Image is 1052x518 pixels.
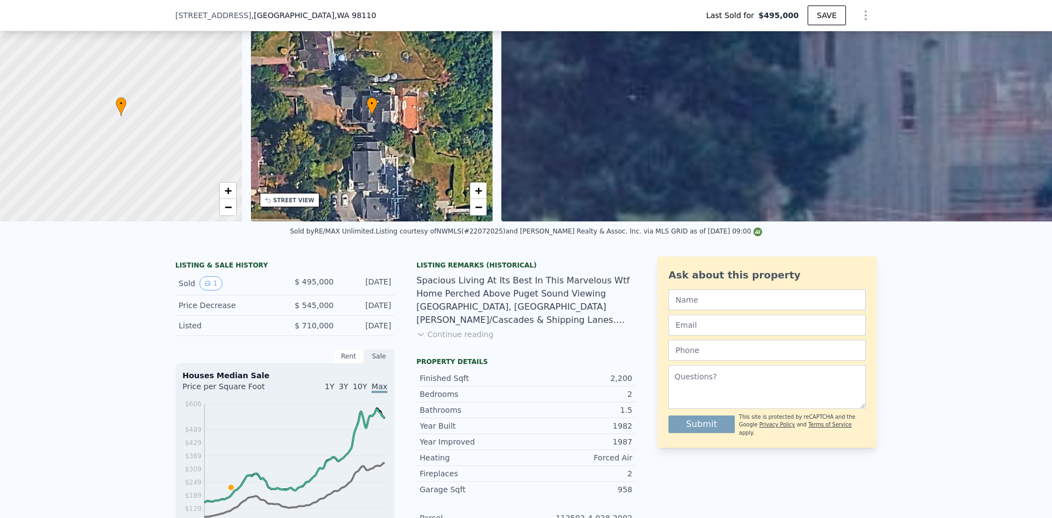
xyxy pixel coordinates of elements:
div: Property details [416,357,636,366]
div: Houses Median Sale [182,370,387,381]
div: Bathrooms [420,405,526,415]
span: 10Y [353,382,367,391]
div: [DATE] [342,300,391,311]
tspan: $309 [185,465,202,473]
div: Heating [420,452,526,463]
img: NWMLS Logo [753,227,762,236]
span: + [224,184,231,197]
div: Bedrooms [420,389,526,400]
div: Sold by RE/MAX Unlimited . [290,227,376,235]
span: $495,000 [758,10,799,21]
div: 1.5 [526,405,632,415]
div: Finished Sqft [420,373,526,384]
span: Max [371,382,387,393]
button: SAVE [808,5,846,25]
button: Show Options [855,4,877,26]
div: LISTING & SALE HISTORY [175,261,395,272]
div: [DATE] [342,320,391,331]
tspan: $129 [185,505,202,513]
div: STREET VIEW [273,196,315,204]
div: 1982 [526,420,632,431]
div: 1987 [526,436,632,447]
div: Price per Square Foot [182,381,285,399]
span: − [475,200,482,214]
tspan: $249 [185,479,202,486]
div: Year Improved [420,436,526,447]
span: − [224,200,231,214]
div: Garage Sqft [420,484,526,495]
tspan: $429 [185,439,202,447]
div: Listing courtesy of NWMLS (#22072025) and [PERSON_NAME] Realty & Assoc. Inc. via MLS GRID as of [... [376,227,762,235]
button: Continue reading [416,329,494,340]
div: Ask about this property [668,267,866,283]
div: Sale [364,349,395,363]
div: • [367,97,378,116]
div: Fireplaces [420,468,526,479]
span: $ 495,000 [295,277,334,286]
span: + [475,184,482,197]
a: Zoom out [220,199,236,215]
tspan: $369 [185,452,202,460]
div: This site is protected by reCAPTCHA and the Google and apply. [739,413,866,437]
span: , WA 98110 [334,11,376,20]
div: Spacious Living At Its Best In This Marvelous Wtf Home Perched Above Puget Sound Viewing [GEOGRAP... [416,274,636,327]
div: Sold [179,276,276,291]
a: Privacy Policy [759,422,795,428]
span: • [116,99,127,109]
div: 2,200 [526,373,632,384]
span: Last Sold for [706,10,759,21]
a: Zoom out [470,199,487,215]
div: 2 [526,468,632,479]
a: Terms of Service [808,422,851,428]
div: Year Built [420,420,526,431]
span: 3Y [339,382,348,391]
div: 958 [526,484,632,495]
span: $ 710,000 [295,321,334,330]
div: Listed [179,320,276,331]
span: • [367,99,378,109]
div: Price Decrease [179,300,276,311]
tspan: $606 [185,400,202,408]
div: 2 [526,389,632,400]
span: , [GEOGRAPHIC_DATA] [251,10,376,21]
a: Zoom in [220,183,236,199]
div: • [116,97,127,116]
div: Forced Air [526,452,632,463]
span: 1Y [325,382,334,391]
div: Rent [333,349,364,363]
div: [DATE] [342,276,391,291]
tspan: $489 [185,426,202,434]
span: [STREET_ADDRESS] [175,10,251,21]
button: View historical data [199,276,222,291]
tspan: $189 [185,492,202,499]
input: Email [668,315,866,335]
input: Phone [668,340,866,361]
span: $ 545,000 [295,301,334,310]
button: Submit [668,415,735,433]
div: Listing Remarks (Historical) [416,261,636,270]
input: Name [668,289,866,310]
a: Zoom in [470,183,487,199]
